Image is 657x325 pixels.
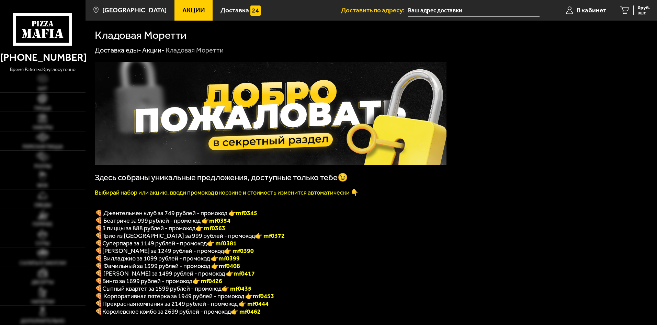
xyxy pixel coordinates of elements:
span: Акции [182,7,205,13]
div: Кладовая Моретти [166,46,224,55]
span: Бинго за 1699 рублей - промокод [102,277,192,285]
span: WOK [37,183,48,188]
span: 🍕 Беатриче за 999 рублей - промокод 👉 [95,217,230,224]
span: Сытный квартет за 1599 рублей - промокод [102,285,222,292]
span: Супы [36,241,49,246]
span: Горячее [33,222,53,227]
span: Обеды [34,203,51,208]
font: 👉 mf0372 [255,232,285,240]
input: Ваш адрес доставки [408,4,540,17]
span: Роллы [34,164,51,169]
img: 1024x1024 [95,62,446,165]
b: mf0408 [219,262,240,270]
span: Дополнительно [21,319,65,324]
span: Доставить по адресу: [341,7,408,13]
span: Ленинградская область, Всеволожский район, Заневское городское поселение, Кудрово, Европейский пр... [408,4,540,17]
span: 🍕 Джентельмен клуб за 749 рублей - промокод 👉 [95,209,257,217]
a: Акции- [142,46,165,54]
font: 👉 mf0444 [239,300,269,307]
font: Выбирай набор или акцию, вводи промокод в корзине и стоимость изменится автоматически 👇 [95,189,358,196]
span: Хит [38,86,47,91]
font: 👉 mf0363 [195,224,225,232]
b: 🍕 [95,277,102,285]
img: 15daf4d41897b9f0e9f617042186c801.svg [250,5,261,16]
b: 🍕 [95,247,102,255]
font: 🍕 [95,308,102,315]
font: 🍕 [95,232,102,240]
span: Салаты и закуски [20,261,66,266]
span: Наборы [33,125,53,130]
font: 🍕 [95,300,102,307]
span: [PERSON_NAME] за 1249 рублей - промокод [102,247,224,255]
span: Напитки [31,300,54,304]
font: 👉 mf0381 [207,240,237,247]
span: Римская пицца [23,144,63,149]
h1: Кладовая Моретти [95,30,187,41]
a: Доставка еды- [95,46,141,54]
b: mf0354 [209,217,230,224]
span: 0 шт. [638,11,650,15]
span: Королевское комбо за 2699 рублей - промокод [102,308,231,315]
span: 🍕 [PERSON_NAME] за 1499 рублей - промокод 👉 [95,270,255,277]
span: Трио из [GEOGRAPHIC_DATA] за 999 рублей - промокод [102,232,255,240]
b: 👉 mf0390 [224,247,254,255]
b: 👉 mf0435 [222,285,251,292]
span: 🍕 Корпоративная пятерка за 1949 рублей - промокод 👉 [95,292,274,300]
span: Суперпара за 1149 рублей - промокод [102,240,207,247]
b: mf0417 [234,270,255,277]
span: 0 руб. [638,5,650,10]
span: Здесь собраны уникальные предложения, доступные только тебе😉 [95,173,348,182]
b: mf0453 [253,292,274,300]
span: 3 пиццы за 888 рублей - промокод [102,224,195,232]
font: 👉 mf0462 [231,308,261,315]
b: 🍕 [95,285,102,292]
span: Пицца [34,106,51,111]
span: Десерты [32,280,54,285]
span: Доставка [220,7,249,13]
span: Прекрасная компания за 2149 рублей - промокод [102,300,239,307]
span: [GEOGRAPHIC_DATA] [102,7,167,13]
b: mf0345 [236,209,257,217]
font: 🍕 [95,240,102,247]
b: mf0399 [218,255,240,262]
font: 🍕 [95,224,102,232]
span: 🍕 Вилладжио за 1099 рублей - промокод 👉 [95,255,240,262]
span: В кабинет [577,7,606,13]
span: 🍕 Фамильный за 1399 рублей - промокод 👉 [95,262,240,270]
b: 👉 mf0426 [192,277,222,285]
